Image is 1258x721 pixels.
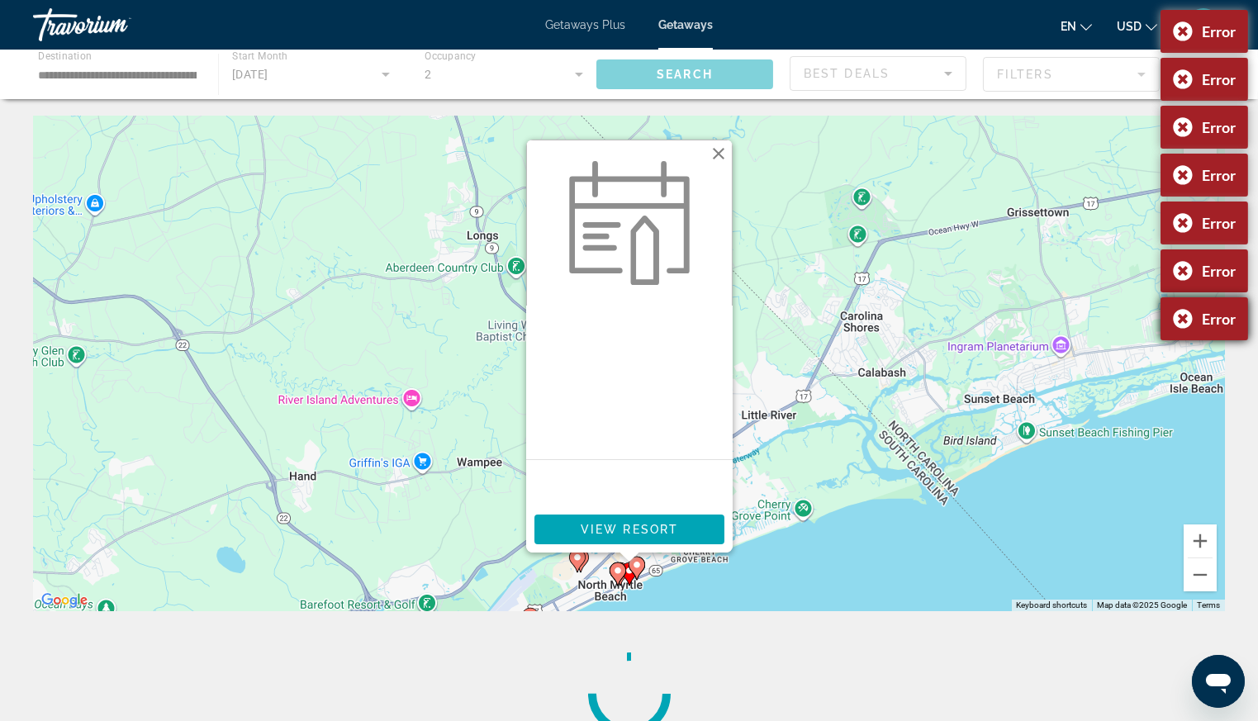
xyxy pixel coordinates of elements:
a: Getaways Plus [545,18,625,31]
button: Change language [1061,14,1092,38]
button: User Menu [1182,7,1225,42]
div: Error [1202,118,1236,136]
a: Open this area in Google Maps (opens a new window) [37,590,92,611]
div: Error [1202,22,1236,40]
div: Error [1202,70,1236,88]
span: en [1061,20,1076,33]
a: Terms (opens in new tab) [1197,600,1220,610]
div: Error [1202,214,1236,232]
a: Getaways [658,18,713,31]
span: Map data ©2025 Google [1097,600,1187,610]
iframe: Button to launch messaging window [1192,655,1245,708]
span: View Resort [580,523,677,536]
button: Change currency [1117,14,1157,38]
span: USD [1117,20,1142,33]
button: Zoom out [1184,558,1217,591]
div: Error [1202,310,1236,328]
button: Close [706,141,731,166]
div: Error [1202,166,1236,184]
button: Zoom in [1184,524,1217,557]
img: Google [37,590,92,611]
div: Error [1202,262,1236,280]
button: View Resort [534,515,724,544]
img: week.svg [559,161,700,285]
button: Keyboard shortcuts [1016,600,1087,611]
a: Travorium [33,3,198,46]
